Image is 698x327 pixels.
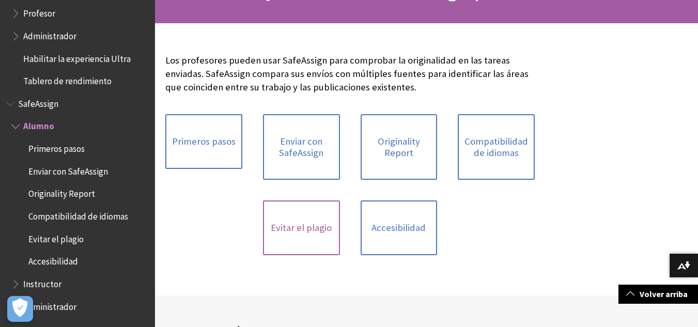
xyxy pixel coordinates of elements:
[165,54,535,95] p: Los profesores pueden usar SafeAssign para comprobar la originalidad en las tareas enviadas. Safe...
[28,230,84,244] span: Evitar el plagio
[458,114,535,180] a: Compatibilidad de idiomas
[7,296,33,322] button: Abrir preferencias
[618,285,698,304] a: Volver arriba
[28,140,85,154] span: Primeros pasos
[23,27,76,41] span: Administrador
[28,208,128,222] span: Compatibilidad de idiomas
[23,298,76,312] span: Administrador
[28,163,108,177] span: Enviar con SafeAssign
[23,5,55,19] span: Profesor
[361,114,438,180] a: Originality Report
[28,253,78,267] span: Accesibilidad
[6,95,149,316] nav: Book outline for Blackboard SafeAssign
[18,95,58,109] span: SafeAssign
[23,72,112,86] span: Tablero de rendimiento
[263,114,340,180] a: Enviar con SafeAssign
[263,200,340,255] a: Evitar el plagio
[23,50,131,64] span: Habilitar la experiencia Ultra
[361,200,438,255] a: Accesibilidad
[165,114,242,169] a: Primeros pasos
[23,118,54,132] span: Alumno
[28,185,95,199] span: Originality Report
[23,275,61,289] span: Instructor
